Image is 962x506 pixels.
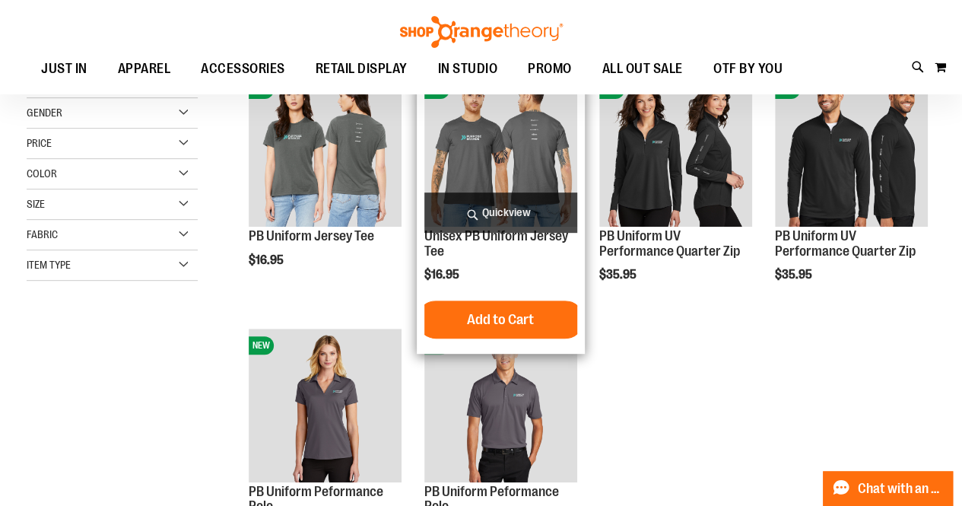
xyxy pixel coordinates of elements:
[599,268,639,282] span: $35.95
[118,52,171,86] span: APPAREL
[424,228,568,259] a: Unisex PB Uniform Jersey Tee
[27,137,52,149] span: Price
[398,16,565,48] img: Shop Orangetheory
[249,336,274,355] span: NEW
[424,73,577,226] img: Unisex PB Uniform Jersey Tee
[424,329,577,484] a: PB Uniform Peformance PoloNEW
[424,73,577,228] a: Unisex PB Uniform Jersey TeeNEW
[599,228,740,259] a: PB Uniform UV Performance Quarter Zip
[424,268,462,282] span: $16.95
[249,253,286,267] span: $16.95
[775,268,814,282] span: $35.95
[27,167,57,180] span: Color
[249,73,402,226] img: PB Uniform Jersey Tee
[599,73,752,226] img: PB Uniform UV Performance Quarter Zip
[249,329,402,482] img: PB Uniform Peformance Polo
[858,482,944,496] span: Chat with an Expert
[249,329,402,484] a: PB Uniform Peformance PoloNEW
[823,471,954,506] button: Chat with an Expert
[316,52,408,86] span: RETAIL DISPLAY
[767,65,935,320] div: product
[27,198,45,210] span: Size
[27,107,62,119] span: Gender
[27,228,58,240] span: Fabric
[417,301,584,339] button: Add to Cart
[249,73,402,228] a: PB Uniform Jersey TeeNEW
[417,65,585,354] div: product
[201,52,285,86] span: ACCESSORIES
[713,52,783,86] span: OTF BY YOU
[241,65,409,305] div: product
[602,52,683,86] span: ALL OUT SALE
[775,228,916,259] a: PB Uniform UV Performance Quarter Zip
[775,73,928,228] a: PB Uniform UV Performance Quarter ZipNEW
[249,228,374,243] a: PB Uniform Jersey Tee
[528,52,572,86] span: PROMO
[27,259,71,271] span: Item Type
[438,52,498,86] span: IN STUDIO
[592,65,760,320] div: product
[775,73,928,226] img: PB Uniform UV Performance Quarter Zip
[424,193,577,233] a: Quickview
[424,329,577,482] img: PB Uniform Peformance Polo
[599,73,752,228] a: PB Uniform UV Performance Quarter ZipNEW
[467,311,534,328] span: Add to Cart
[41,52,87,86] span: JUST IN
